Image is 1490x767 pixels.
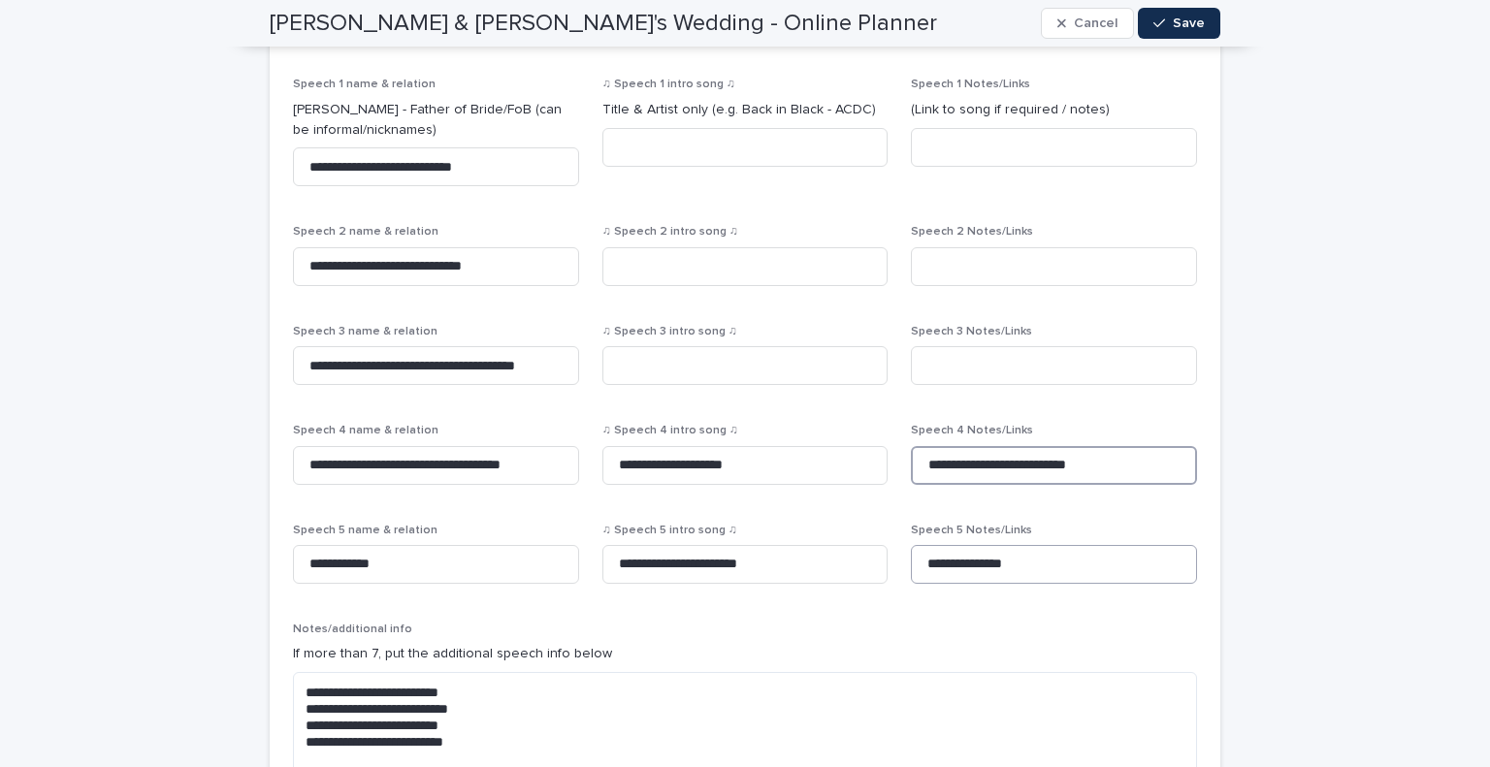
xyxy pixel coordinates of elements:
[911,525,1032,536] span: Speech 5 Notes/Links
[1173,16,1205,30] span: Save
[293,623,412,635] span: Notes/additional info
[911,100,1197,120] p: (Link to song if required / notes)
[1074,16,1117,30] span: Cancel
[293,644,1197,664] p: If more than 7, put the additional speech info below
[602,425,738,436] span: ♫ Speech 4 intro song ♫
[602,326,737,337] span: ♫ Speech 3 intro song ♫
[602,100,889,120] p: Title & Artist only (e.g. Back in Black - ACDC)
[911,79,1030,90] span: Speech 1 Notes/Links
[602,525,737,536] span: ♫ Speech 5 intro song ♫
[293,79,436,90] span: Speech 1 name & relation
[270,10,937,38] h2: [PERSON_NAME] & [PERSON_NAME]'s Wedding - Online Planner
[293,326,437,337] span: Speech 3 name & relation
[293,226,438,238] span: Speech 2 name & relation
[1138,8,1220,39] button: Save
[293,425,438,436] span: Speech 4 name & relation
[602,226,738,238] span: ♫ Speech 2 intro song ♫
[602,79,735,90] span: ♫ Speech 1 intro song ♫
[1041,8,1134,39] button: Cancel
[293,525,437,536] span: Speech 5 name & relation
[911,326,1032,337] span: Speech 3 Notes/Links
[911,425,1033,436] span: Speech 4 Notes/Links
[911,226,1033,238] span: Speech 2 Notes/Links
[293,100,579,141] p: [PERSON_NAME] - Father of Bride/FoB (can be informal/nicknames)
